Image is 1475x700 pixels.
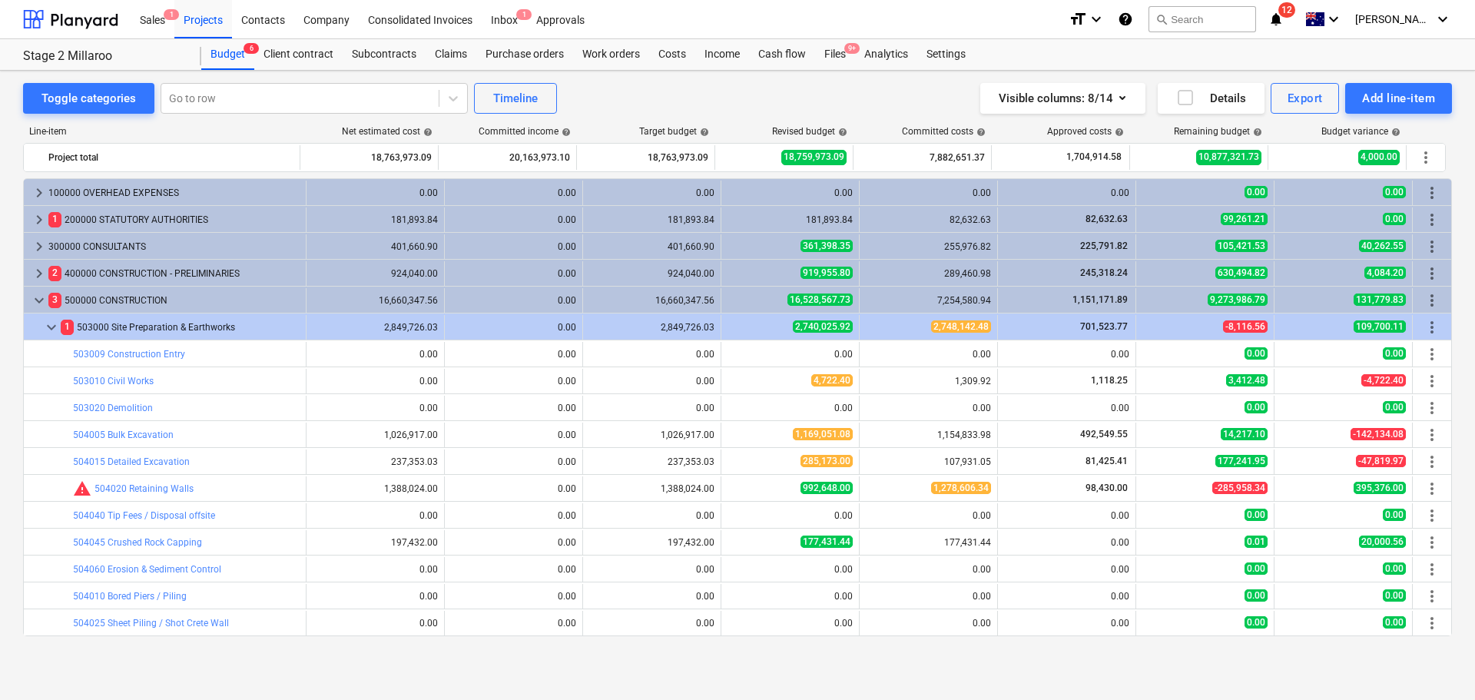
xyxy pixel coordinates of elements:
button: Visible columns:8/14 [980,83,1145,114]
div: Analytics [855,39,917,70]
div: Files [815,39,855,70]
span: 2,740,025.92 [793,320,853,333]
div: 0.00 [589,349,714,360]
span: 0.00 [1383,509,1406,521]
div: 0.00 [451,456,576,467]
div: 0.00 [589,187,714,198]
a: 504015 Detailed Excavation [73,456,190,467]
span: More actions [1423,587,1441,605]
a: Client contract [254,39,343,70]
div: 0.00 [1004,510,1129,521]
div: Line-item [23,126,301,137]
div: 1,026,917.00 [589,430,714,440]
div: 400000 CONSTRUCTION - PRELIMINARIES [48,261,300,286]
div: Add line-item [1362,88,1435,108]
a: Cash flow [749,39,815,70]
span: 1,704,914.58 [1065,151,1123,164]
button: Add line-item [1345,83,1452,114]
div: 2,849,726.03 [589,322,714,333]
span: 2,748,142.48 [931,320,991,333]
div: 0.00 [728,187,853,198]
div: 82,632.63 [866,214,991,225]
a: Files9+ [815,39,855,70]
div: 0.00 [728,403,853,413]
span: 82,632.63 [1084,214,1129,224]
div: 18,763,973.09 [307,145,432,170]
span: 2 [48,266,61,280]
span: help [1388,128,1400,137]
div: 181,893.84 [728,214,853,225]
span: help [1112,128,1124,137]
div: 0.00 [451,187,576,198]
span: More actions [1423,479,1441,498]
span: 131,779.83 [1354,294,1406,306]
span: help [835,128,847,137]
span: 109,700.11 [1354,320,1406,333]
span: help [559,128,571,137]
span: 1 [61,320,74,334]
span: 0.00 [1383,186,1406,198]
div: 401,660.90 [313,241,438,252]
span: 992,648.00 [800,482,853,494]
span: keyboard_arrow_right [30,237,48,256]
div: 0.00 [451,430,576,440]
span: 20,000.56 [1359,536,1406,548]
span: 0.00 [1245,401,1268,413]
span: More actions [1423,184,1441,202]
span: 0.00 [1383,616,1406,629]
span: help [697,128,709,137]
span: 177,241.95 [1215,455,1268,467]
span: 919,955.80 [800,267,853,279]
span: 0.00 [1245,509,1268,521]
div: 16,660,347.56 [589,295,714,306]
a: Income [695,39,749,70]
div: 181,893.84 [589,214,714,225]
a: 503010 Civil Works [73,376,154,386]
span: help [973,128,986,137]
div: 237,353.03 [589,456,714,467]
div: 289,460.98 [866,268,991,279]
div: 0.00 [728,349,853,360]
div: 300000 CONSULTANTS [48,234,300,259]
div: Approved costs [1047,126,1124,137]
span: 0.00 [1383,562,1406,575]
div: Budget [201,39,254,70]
div: 200000 STATUTORY AUTHORITIES [48,207,300,232]
span: keyboard_arrow_down [30,291,48,310]
span: 18,759,973.09 [781,150,847,164]
span: keyboard_arrow_down [42,318,61,337]
div: Revised budget [772,126,847,137]
div: 1,026,917.00 [313,430,438,440]
div: Committed costs [902,126,986,137]
button: Details [1158,83,1265,114]
div: Toggle categories [41,88,136,108]
div: 0.00 [451,376,576,386]
span: -8,116.56 [1223,320,1268,333]
span: 98,430.00 [1084,483,1129,493]
span: More actions [1423,399,1441,417]
i: format_size [1069,10,1087,28]
i: keyboard_arrow_down [1434,10,1452,28]
div: 0.00 [589,591,714,602]
span: 285,173.00 [800,455,853,467]
i: keyboard_arrow_down [1087,10,1105,28]
span: help [420,128,433,137]
div: 0.00 [451,510,576,521]
div: 181,893.84 [313,214,438,225]
div: Target budget [639,126,709,137]
span: 395,376.00 [1354,482,1406,494]
span: 1,118.25 [1089,375,1129,386]
span: More actions [1423,506,1441,525]
div: Purchase orders [476,39,573,70]
span: Committed costs exceed revised budget [73,479,91,498]
a: 504060 Erosion & Sediment Control [73,564,221,575]
span: [PERSON_NAME] [1355,13,1432,25]
div: 100000 OVERHEAD EXPENSES [48,181,300,205]
div: Claims [426,39,476,70]
div: Remaining budget [1174,126,1262,137]
span: More actions [1423,291,1441,310]
div: 177,431.44 [866,537,991,548]
span: 105,421.53 [1215,240,1268,252]
span: 0.00 [1245,562,1268,575]
span: 12 [1278,2,1295,18]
